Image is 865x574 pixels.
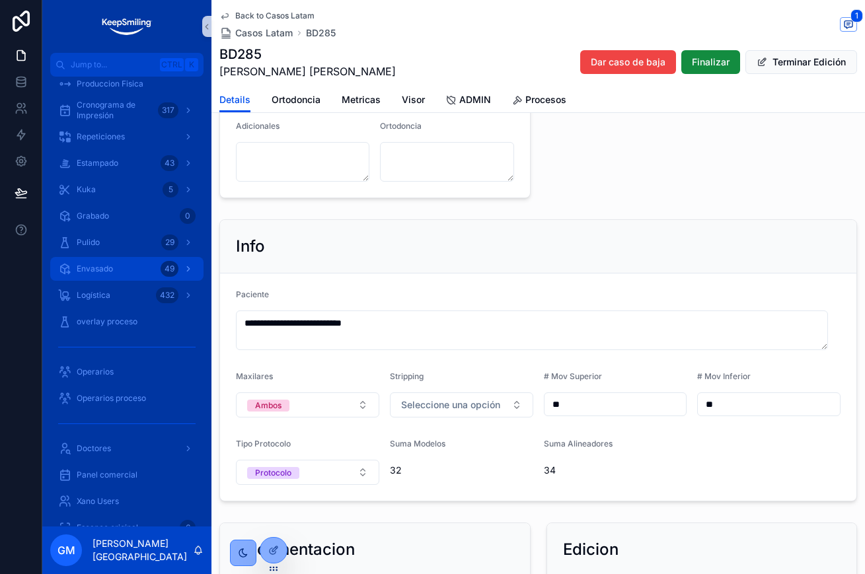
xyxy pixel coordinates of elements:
[580,50,676,74] button: Dar caso de baja
[77,237,100,248] span: Pulido
[692,55,730,69] span: Finalizar
[77,211,109,221] span: Grabado
[50,283,204,307] a: Logística432
[180,520,196,536] div: 6
[459,93,491,106] span: ADMIN
[236,539,355,560] h2: Documentacion
[50,437,204,460] a: Doctores
[50,257,204,281] a: Envasado49
[77,443,111,454] span: Doctores
[158,102,178,118] div: 317
[50,360,204,384] a: Operarios
[219,93,250,106] span: Details
[50,231,204,254] a: Pulido29
[219,11,315,21] a: Back to Casos Latam
[402,93,425,106] span: Visor
[77,290,110,301] span: Logística
[77,100,153,121] span: Cronograma de Impresión
[272,88,320,114] a: Ortodoncia
[161,155,178,171] div: 43
[544,371,602,381] span: # Mov Superior
[50,53,204,77] button: Jump to...CtrlK
[390,439,445,448] span: Suma Modelos
[77,264,113,274] span: Envasado
[390,392,533,417] button: Select Button
[402,88,425,114] a: Visor
[77,316,137,327] span: overlay proceso
[247,466,299,479] button: Unselect PROTOCOLO
[71,59,155,70] span: Jump to...
[235,26,293,40] span: Casos Latam
[544,464,687,477] span: 34
[77,367,114,377] span: Operarios
[380,121,422,131] span: Ortodoncia
[390,464,533,477] span: 32
[186,59,197,70] span: K
[591,55,665,69] span: Dar caso de baja
[390,371,424,381] span: Stripping
[77,393,146,404] span: Operarios proceso
[156,287,178,303] div: 432
[697,371,751,381] span: # Mov Inferior
[50,98,204,122] a: Cronograma de Impresión317
[255,400,282,412] div: Ambos
[255,467,291,479] div: Protocolo
[512,88,566,114] a: Procesos
[161,261,178,277] div: 49
[342,93,381,106] span: Metricas
[342,88,381,114] a: Metricas
[681,50,740,74] button: Finalizar
[77,131,125,142] span: Repeticiones
[563,539,619,560] h2: Edicion
[219,26,293,40] a: Casos Latam
[544,439,613,448] span: Suma Alineadores
[446,88,491,114] a: ADMIN
[42,77,211,526] div: scrollable content
[77,79,143,89] span: Produccion Fisica
[50,125,204,149] a: Repeticiones
[50,386,204,410] a: Operarios proceso
[163,182,178,197] div: 5
[50,72,204,96] a: Produccion Fisica
[57,542,75,558] span: GM
[77,158,118,168] span: Estampado
[236,439,291,448] span: Tipo Protocolo
[219,45,396,63] h1: BD285
[50,151,204,175] a: Estampado43
[50,489,204,513] a: Xano Users
[219,63,396,79] span: [PERSON_NAME] [PERSON_NAME]
[50,310,204,334] a: overlay proceso
[236,121,280,131] span: Adicionales
[401,398,500,412] span: Seleccione una opción
[306,26,336,40] a: BD285
[77,496,119,507] span: Xano Users
[525,93,566,106] span: Procesos
[161,234,178,250] div: 29
[100,16,153,37] img: App logo
[236,371,273,381] span: Maxilares
[50,516,204,540] a: Escaneo original6
[77,184,96,195] span: Kuka
[272,93,320,106] span: Ortodoncia
[77,470,137,480] span: Panel comercial
[50,463,204,487] a: Panel comercial
[50,204,204,228] a: Grabado0
[236,236,265,257] h2: Info
[160,58,184,71] span: Ctrl
[93,537,193,563] p: [PERSON_NAME][GEOGRAPHIC_DATA]
[219,88,250,113] a: Details
[745,50,857,74] button: Terminar Edición
[840,17,857,34] button: 1
[50,178,204,201] a: Kuka5
[77,522,138,533] span: Escaneo original
[236,460,379,485] button: Select Button
[236,392,379,417] button: Select Button
[235,11,315,21] span: Back to Casos Latam
[850,9,863,22] span: 1
[180,208,196,224] div: 0
[236,289,269,299] span: Paciente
